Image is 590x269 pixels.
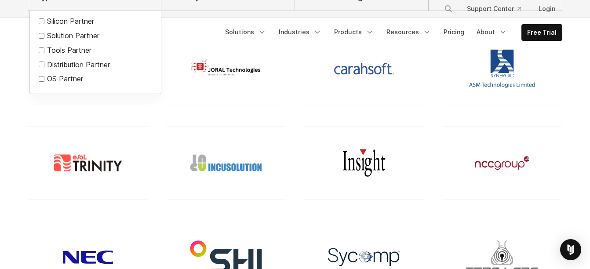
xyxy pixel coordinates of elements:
a: About [471,24,513,40]
img: ASM Technologies [468,47,537,91]
a: Products [329,24,379,40]
a: eSol/Trinity [28,126,148,199]
img: eSol/Trinity [54,154,122,171]
div: Navigation Menu [220,24,562,41]
a: Cellebrite [28,32,148,105]
a: Resources [381,24,437,40]
label: Distribution Partner [47,60,110,70]
a: Free Trial [522,25,562,40]
a: Industries [273,24,327,40]
a: Incusolution [166,126,286,199]
a: Joral [166,32,286,105]
a: Corellium Home [28,27,98,38]
label: Tools Partner [47,45,91,55]
img: Joral [190,58,262,79]
label: Silicon Partner [47,16,94,26]
div: Open Intercom Messenger [560,239,581,260]
img: Carahsoft [334,63,394,75]
a: Pricing [438,24,470,40]
img: Insight [342,141,386,185]
img: Incusolution [190,154,262,171]
a: ASM Technologies [442,32,562,105]
label: OS Partner [47,74,83,84]
a: Solutions [220,24,272,40]
img: Sycomp [328,248,400,266]
a: Insight [304,126,424,199]
img: NCC Group [474,156,530,170]
a: NCC Group [442,126,562,199]
div: Navigation Menu [433,1,562,17]
a: Carahsoft [304,32,424,105]
label: Solution Partner [47,31,99,41]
